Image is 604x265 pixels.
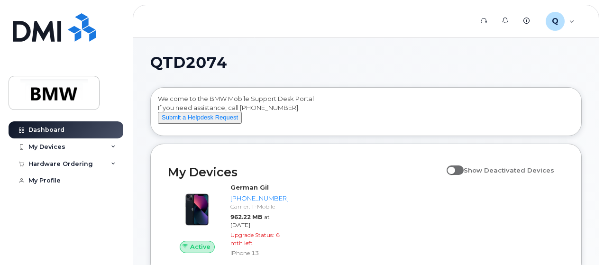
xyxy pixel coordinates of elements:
a: ActiveGerman Gil[PHONE_NUMBER]Carrier: T-Mobile962.22 MBat [DATE]Upgrade Status:6 mth leftiPhone 13 [168,183,293,259]
strong: German Gil [230,183,269,191]
span: 6 mth left [230,231,280,247]
span: 962.22 MB [230,213,262,220]
div: [PHONE_NUMBER] [230,194,289,203]
img: image20231002-3703462-1ig824h.jpeg [175,188,219,231]
span: Active [190,242,210,251]
div: iPhone 13 [230,249,289,257]
a: Submit a Helpdesk Request [158,113,242,121]
span: at [DATE] [230,213,270,228]
span: Upgrade Status: [230,231,274,238]
button: Submit a Helpdesk Request [158,112,242,124]
input: Show Deactivated Devices [447,161,454,169]
div: Carrier: T-Mobile [230,202,289,210]
div: Welcome to the BMW Mobile Support Desk Portal If you need assistance, call [PHONE_NUMBER]. [158,94,574,132]
span: Show Deactivated Devices [464,166,554,174]
h2: My Devices [168,165,442,179]
span: QTD2074 [150,55,227,70]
